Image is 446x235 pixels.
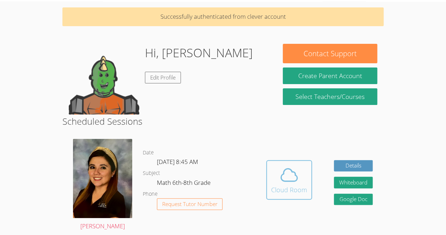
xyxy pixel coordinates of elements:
a: Select Teachers/Courses [283,88,377,105]
dt: Subject [143,169,160,178]
h2: Scheduled Sessions [62,114,384,128]
img: default.png [69,44,139,114]
h1: Hi, [PERSON_NAME] [145,44,253,62]
span: Request Tutor Number [162,201,218,207]
button: Whiteboard [334,177,373,188]
dd: Math 6th-8th Grade [157,178,212,190]
dt: Date [143,148,154,157]
a: Edit Profile [145,72,181,83]
button: Cloud Room [266,160,312,200]
a: [PERSON_NAME] [73,139,132,231]
img: avatar.png [73,139,132,218]
dt: Phone [143,190,158,199]
a: Google Doc [334,194,373,205]
div: Cloud Room [271,185,307,195]
span: [DATE] 8:45 AM [157,158,198,166]
button: Create Parent Account [283,67,377,84]
button: Contact Support [283,44,377,63]
p: Successfully authenticated from clever account [62,7,384,26]
a: Details [334,160,373,172]
button: Request Tutor Number [157,198,223,210]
